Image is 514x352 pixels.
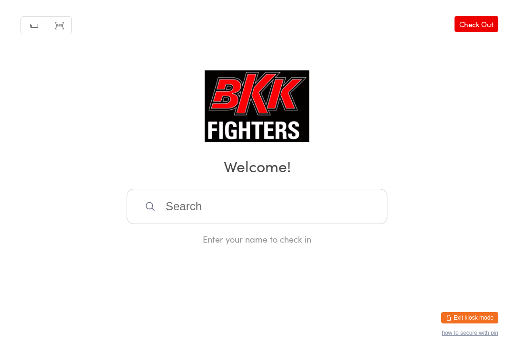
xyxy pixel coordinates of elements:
[127,233,387,245] div: Enter your name to check in
[455,16,498,32] a: Check Out
[10,155,504,176] h2: Welcome!
[205,70,310,142] img: BKK Fighters Colchester Ltd
[441,312,498,323] button: Exit kiosk mode
[442,330,498,336] button: how to secure with pin
[127,189,387,224] input: Search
